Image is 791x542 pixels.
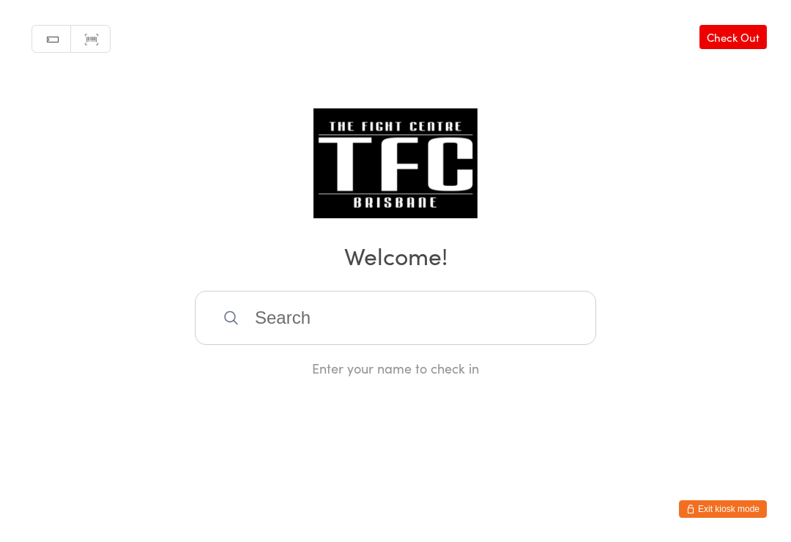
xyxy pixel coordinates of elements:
div: Enter your name to check in [195,359,596,377]
a: Check Out [699,25,767,49]
button: Exit kiosk mode [679,500,767,518]
h2: Welcome! [15,239,776,272]
input: Search [195,291,596,345]
img: The Fight Centre Brisbane [313,108,478,218]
